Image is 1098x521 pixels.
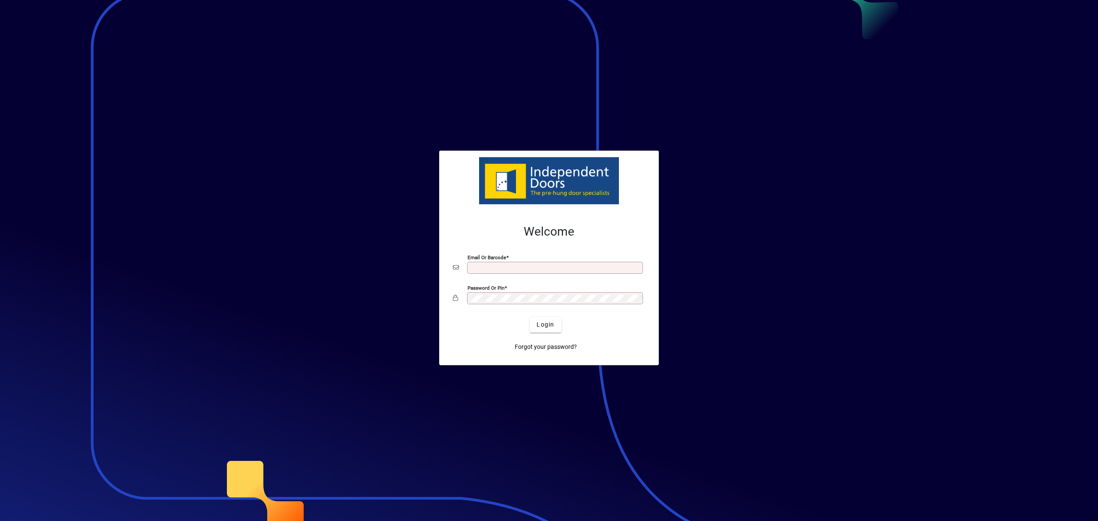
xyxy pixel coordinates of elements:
button: Login [530,317,561,333]
mat-label: Email or Barcode [468,254,506,260]
h2: Welcome [453,224,645,239]
span: Forgot your password? [515,342,577,351]
mat-label: Password or Pin [468,285,504,291]
span: Login [537,320,554,329]
a: Forgot your password? [511,339,580,355]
